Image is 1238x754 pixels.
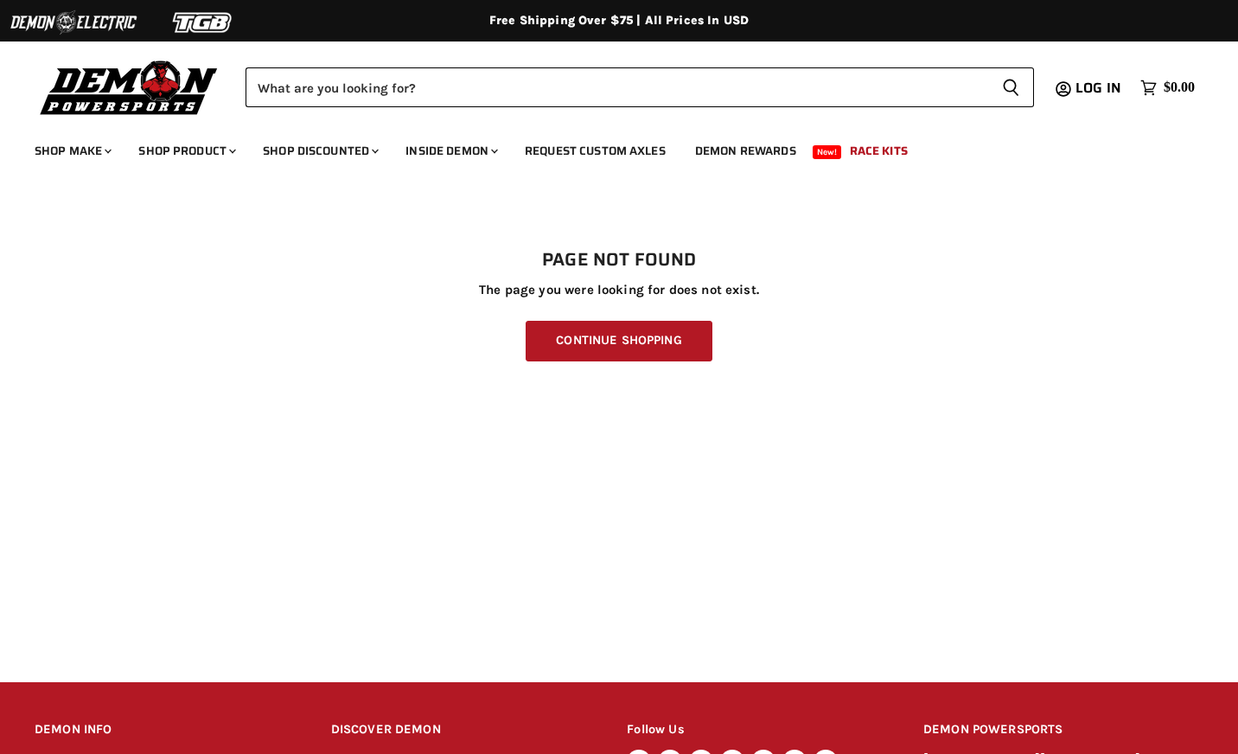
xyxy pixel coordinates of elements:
[35,56,224,118] img: Demon Powersports
[923,710,1203,751] h2: DEMON POWERSPORTS
[331,710,595,751] h2: DISCOVER DEMON
[1075,77,1121,99] span: Log in
[988,67,1034,107] button: Search
[627,710,890,751] h2: Follow Us
[813,145,842,159] span: New!
[392,133,508,169] a: Inside Demon
[837,133,921,169] a: Race Kits
[125,133,246,169] a: Shop Product
[246,67,988,107] input: Search
[1068,80,1132,96] a: Log in
[35,710,298,751] h2: DEMON INFO
[9,6,138,39] img: Demon Electric Logo 2
[682,133,809,169] a: Demon Rewards
[250,133,389,169] a: Shop Discounted
[246,67,1034,107] form: Product
[22,126,1190,169] ul: Main menu
[512,133,679,169] a: Request Custom Axles
[1164,80,1195,96] span: $0.00
[35,250,1203,271] h1: Page not found
[526,321,712,361] a: Continue Shopping
[35,283,1203,297] p: The page you were looking for does not exist.
[138,6,268,39] img: TGB Logo 2
[22,133,122,169] a: Shop Make
[1132,75,1203,100] a: $0.00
